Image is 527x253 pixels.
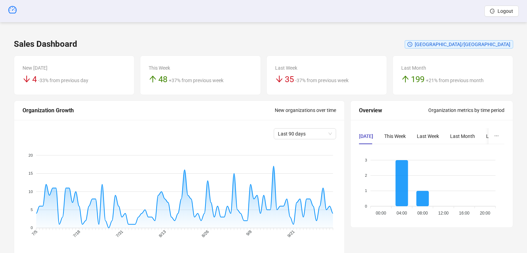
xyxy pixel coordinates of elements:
[401,75,410,83] span: arrow-up
[397,211,407,216] tspan: 04:00
[480,211,490,216] tspan: 20:00
[31,229,38,237] tspan: 7/5
[407,42,412,47] span: clock-circle
[418,211,428,216] tspan: 08:00
[28,189,33,193] tspan: 10
[486,132,517,140] div: Last 3 Months
[158,229,167,238] tspan: 8/13
[30,226,33,230] tspan: 0
[359,106,428,115] div: Overview
[489,128,504,144] button: ellipsis
[23,75,31,83] span: arrow-down
[30,208,33,212] tspan: 5
[158,75,167,84] span: 48
[365,189,367,193] tspan: 1
[417,132,439,140] div: Last Week
[484,6,519,17] button: Logout
[285,75,294,84] span: 35
[428,107,504,113] span: Organization metrics by time period
[490,9,495,14] span: logout
[275,107,336,113] span: New organizations over time
[278,129,332,139] span: Last 90 days
[384,132,406,140] div: This Week
[401,64,504,72] div: Last Month
[28,153,33,157] tspan: 20
[365,204,367,208] tspan: 0
[275,75,283,83] span: arrow-down
[287,229,296,238] tspan: 9/21
[32,75,37,84] span: 4
[498,8,513,14] span: Logout
[38,78,88,83] span: -33% from previous day
[275,64,378,72] div: Last Week
[376,211,386,216] tspan: 00:00
[365,173,367,177] tspan: 2
[149,75,157,83] span: arrow-up
[23,64,126,72] div: New [DATE]
[411,75,424,84] span: 199
[8,6,17,14] span: dashboard
[365,158,367,162] tspan: 3
[14,39,77,50] h3: Sales Dashboard
[169,78,223,83] span: +37% from previous week
[23,106,275,115] div: Organization Growth
[459,211,469,216] tspan: 16:00
[115,229,124,238] tspan: 7/31
[245,229,253,237] tspan: 9/8
[28,171,33,175] tspan: 15
[415,42,510,47] span: [GEOGRAPHIC_DATA]/[GEOGRAPHIC_DATA]
[72,229,81,238] tspan: 7/18
[149,64,252,72] div: This Week
[201,229,210,238] tspan: 8/26
[295,78,349,83] span: -37% from previous week
[438,211,449,216] tspan: 12:00
[426,78,484,83] span: +21% from previous month
[450,132,475,140] div: Last Month
[494,133,499,138] span: ellipsis
[359,132,373,140] div: [DATE]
